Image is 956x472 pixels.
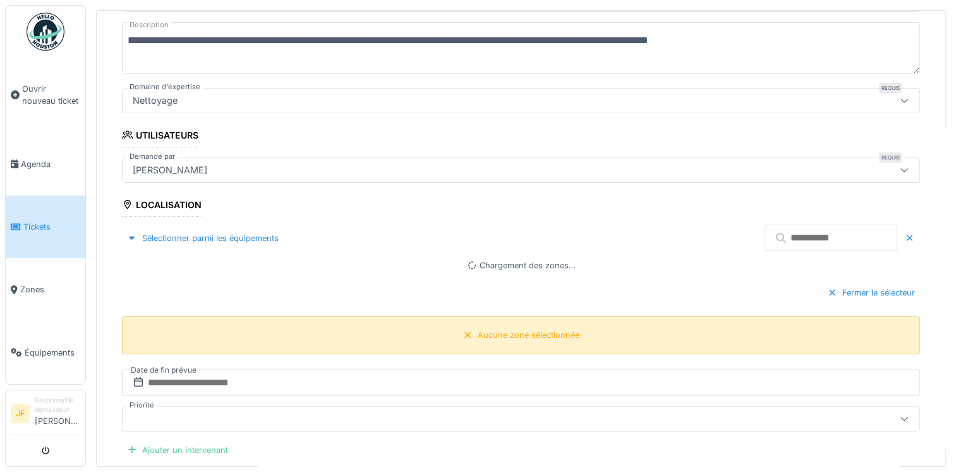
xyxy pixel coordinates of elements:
div: Responsable demandeur [35,395,80,415]
a: Agenda [6,133,85,196]
span: Zones [20,283,80,295]
label: Demandé par [127,151,178,162]
div: Utilisateurs [122,126,198,147]
span: Agenda [21,158,80,170]
li: JF [11,404,30,423]
span: Tickets [23,221,80,233]
span: Ouvrir nouveau ticket [22,83,80,107]
label: Date de fin prévue [130,363,198,377]
a: Équipements [6,321,85,384]
div: Sélectionner parmi les équipements [122,230,284,247]
div: Ajouter un intervenant [122,442,233,459]
div: Requis [879,83,902,93]
div: Fermer le sélecteur [822,284,920,301]
div: Chargement des zones… [122,259,920,271]
label: Description [127,17,171,33]
a: Zones [6,258,85,321]
div: [PERSON_NAME] [128,163,212,177]
div: Aucune zone sélectionnée [478,329,579,341]
a: Tickets [6,196,85,258]
div: Nettoyage [128,94,183,108]
img: Badge_color-CXgf-gQk.svg [27,13,64,51]
div: Requis [879,152,902,163]
a: Ouvrir nouveau ticket [6,58,85,133]
label: Domaine d'expertise [127,82,203,92]
li: [PERSON_NAME] [35,395,80,432]
div: Localisation [122,196,202,217]
a: JF Responsable demandeur[PERSON_NAME] [11,395,80,435]
span: Équipements [25,347,80,359]
label: Priorité [127,400,157,411]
